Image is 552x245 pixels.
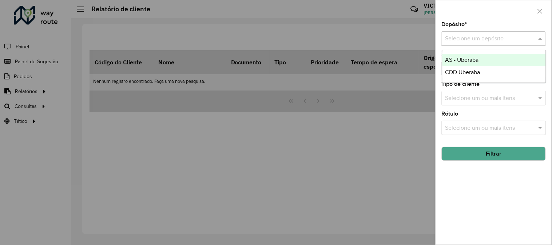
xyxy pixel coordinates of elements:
label: Setor [442,50,456,59]
label: Depósito [442,20,467,29]
button: Filtrar [442,147,546,161]
label: Tipo de cliente [442,80,480,88]
ng-dropdown-panel: Options list [442,50,546,83]
span: CDD Uberaba [445,69,480,75]
label: Rótulo [442,109,458,118]
span: AS - Uberaba [445,57,479,63]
